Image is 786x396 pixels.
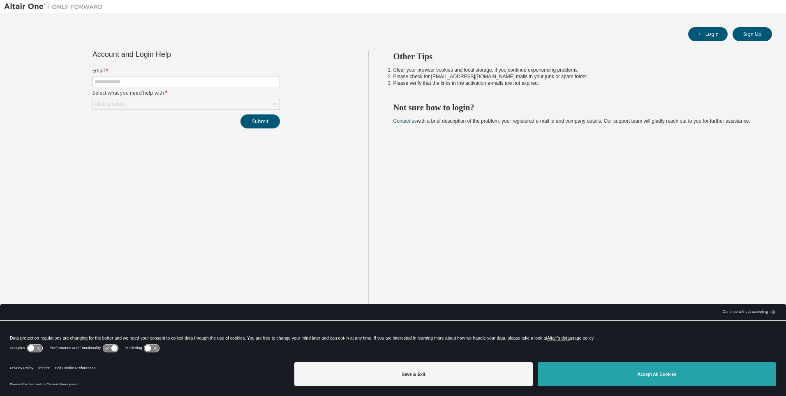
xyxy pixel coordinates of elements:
[4,2,107,11] img: Altair One
[393,67,758,73] li: Clear your browser cookies and local storage, if you continue experiencing problems.
[92,68,280,74] label: Email
[240,114,280,128] button: Submit
[733,27,772,41] button: Sign Up
[393,102,758,113] h2: Not sure how to login?
[93,99,280,109] div: Click to select
[688,27,728,41] button: Login
[92,51,243,58] div: Account and Login Help
[95,101,125,107] div: Click to select
[92,90,280,96] label: Select what you need help with
[393,118,750,124] span: with a brief description of the problem, your registered e-mail id and company details. Our suppo...
[393,118,417,124] a: Contact us
[393,73,758,80] li: Please check for [EMAIL_ADDRESS][DOMAIN_NAME] mails in your junk or spam folder.
[393,51,758,62] h2: Other Tips
[393,80,758,86] li: Please verify that the links in the activation e-mails are not expired.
